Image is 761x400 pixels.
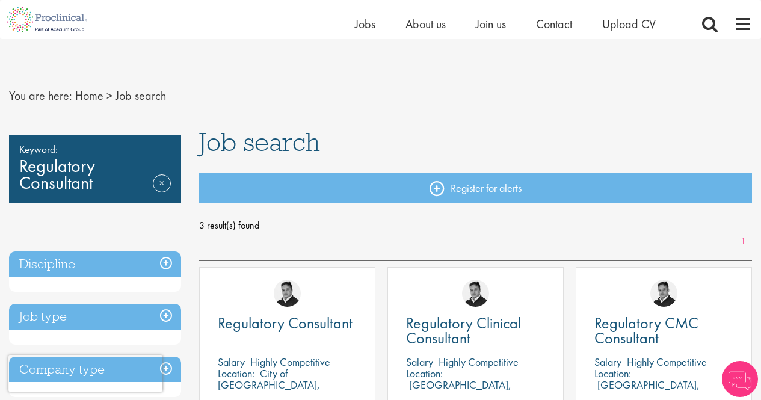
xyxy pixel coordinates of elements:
[722,361,758,397] img: Chatbot
[406,355,433,369] span: Salary
[536,16,572,32] a: Contact
[406,316,545,346] a: Regulatory Clinical Consultant
[735,235,752,248] a: 1
[462,280,489,307] img: Peter Duvall
[602,16,656,32] a: Upload CV
[9,88,72,103] span: You are here:
[218,316,357,331] a: Regulatory Consultant
[153,174,171,209] a: Remove
[116,88,166,103] span: Job search
[406,366,443,380] span: Location:
[218,313,353,333] span: Regulatory Consultant
[199,126,320,158] span: Job search
[199,173,752,203] a: Register for alerts
[439,355,519,369] p: Highly Competitive
[274,280,301,307] img: Peter Duvall
[594,366,631,380] span: Location:
[218,355,245,369] span: Salary
[9,251,181,277] h3: Discipline
[250,355,330,369] p: Highly Competitive
[9,304,181,330] h3: Job type
[355,16,375,32] a: Jobs
[75,88,103,103] a: breadcrumb link
[106,88,112,103] span: >
[476,16,506,32] a: Join us
[19,141,171,158] span: Keyword:
[9,135,181,203] div: Regulatory Consultant
[405,16,446,32] a: About us
[8,355,162,392] iframe: reCAPTCHA
[627,355,707,369] p: Highly Competitive
[199,217,752,235] span: 3 result(s) found
[218,366,254,380] span: Location:
[594,316,733,346] a: Regulatory CMC Consultant
[650,280,677,307] img: Peter Duvall
[594,313,698,348] span: Regulatory CMC Consultant
[406,313,521,348] span: Regulatory Clinical Consultant
[594,355,621,369] span: Salary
